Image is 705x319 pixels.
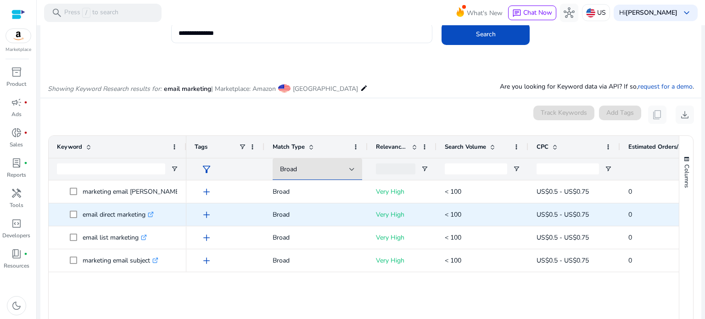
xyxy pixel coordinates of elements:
[11,218,22,229] span: code_blocks
[628,210,632,219] span: 0
[7,171,26,179] p: Reports
[467,5,503,21] span: What's New
[508,6,556,20] button: chatChat Now
[280,165,297,173] span: Broad
[201,232,212,243] span: add
[24,161,28,165] span: fiber_manual_record
[513,165,520,173] button: Open Filter Menu
[11,248,22,259] span: book_4
[10,140,23,149] p: Sales
[4,262,29,270] p: Resources
[24,131,28,134] span: fiber_manual_record
[11,127,22,138] span: donut_small
[11,157,22,168] span: lab_profile
[293,84,358,93] span: [GEOGRAPHIC_DATA]
[628,233,632,242] span: 0
[273,205,359,224] p: Broad
[24,101,28,104] span: fiber_manual_record
[11,300,22,311] span: dark_mode
[604,165,612,173] button: Open Filter Menu
[273,143,305,151] span: Match Type
[64,8,118,18] p: Press to search
[445,210,461,219] span: < 100
[683,164,691,188] span: Columns
[476,29,496,39] span: Search
[82,8,90,18] span: /
[201,186,212,197] span: add
[10,201,23,209] p: Tools
[537,256,589,265] span: US$0.5 - US$0.75
[628,187,632,196] span: 0
[376,251,428,270] p: Very High
[201,209,212,220] span: add
[201,164,212,175] span: filter_alt
[164,84,211,93] span: email marketing
[537,187,589,196] span: US$0.5 - US$0.75
[628,256,632,265] span: 0
[626,8,677,17] b: [PERSON_NAME]
[57,143,82,151] span: Keyword
[537,163,599,174] input: CPC Filter Input
[445,256,461,265] span: < 100
[376,143,408,151] span: Relevance Score
[586,8,595,17] img: us.svg
[376,205,428,224] p: Very High
[597,5,606,21] p: US
[11,67,22,78] span: inventory_2
[48,84,162,93] i: Showing Keyword Research results for:
[537,143,548,151] span: CPC
[171,165,178,173] button: Open Filter Menu
[201,255,212,266] span: add
[83,205,154,224] p: email direct marketing
[421,165,428,173] button: Open Filter Menu
[6,80,26,88] p: Product
[11,188,22,199] span: handyman
[681,7,692,18] span: keyboard_arrow_down
[376,228,428,247] p: Very High
[619,10,677,16] p: Hi
[24,252,28,256] span: fiber_manual_record
[445,233,461,242] span: < 100
[638,82,693,91] a: request for a demo
[51,7,62,18] span: search
[500,82,694,91] p: Are you looking for Keyword data via API? If so, .
[6,46,31,53] p: Marketplace
[11,110,22,118] p: Ads
[57,163,165,174] input: Keyword Filter Input
[679,109,690,120] span: download
[537,233,589,242] span: US$0.5 - US$0.75
[360,83,368,94] mat-icon: edit
[83,182,189,201] p: marketing email [PERSON_NAME]
[537,210,589,219] span: US$0.5 - US$0.75
[2,231,30,240] p: Developers
[442,23,530,45] button: Search
[445,143,486,151] span: Search Volume
[523,8,552,17] span: Chat Now
[564,7,575,18] span: hub
[211,84,276,93] span: | Marketplace: Amazon
[83,228,147,247] p: email list marketing
[628,143,683,151] span: Estimated Orders/Month
[560,4,578,22] button: hub
[195,143,207,151] span: Tags
[273,251,359,270] p: Broad
[676,106,694,124] button: download
[445,187,461,196] span: < 100
[512,9,521,18] span: chat
[6,29,31,43] img: amazon.svg
[83,251,158,270] p: marketing email subject
[273,228,359,247] p: Broad
[273,182,359,201] p: Broad
[445,163,507,174] input: Search Volume Filter Input
[376,182,428,201] p: Very High
[11,97,22,108] span: campaign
